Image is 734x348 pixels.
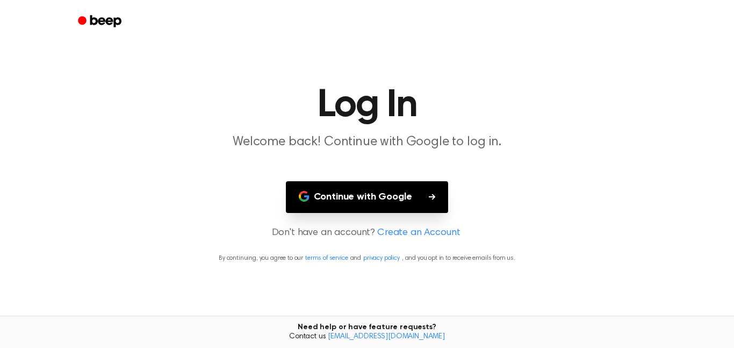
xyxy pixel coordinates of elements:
h1: Log In [92,86,642,125]
a: [EMAIL_ADDRESS][DOMAIN_NAME] [328,333,445,340]
p: By continuing, you agree to our and , and you opt in to receive emails from us. [13,253,721,263]
p: Don't have an account? [13,226,721,240]
a: Beep [70,11,131,32]
p: Welcome back! Continue with Google to log in. [161,133,573,151]
button: Continue with Google [286,181,449,213]
a: terms of service [305,255,348,261]
span: Contact us [6,332,728,342]
a: privacy policy [363,255,400,261]
a: Create an Account [377,226,460,240]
